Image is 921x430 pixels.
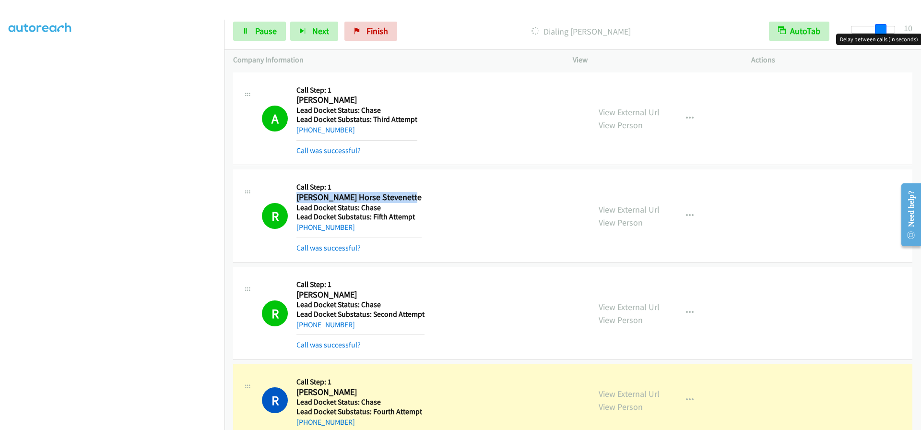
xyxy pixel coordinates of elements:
[296,320,355,329] a: [PHONE_NUMBER]
[599,314,643,325] a: View Person
[296,418,355,427] a: [PHONE_NUMBER]
[599,204,660,215] a: View External Url
[296,407,422,417] h5: Lead Docket Substatus: Fourth Attempt
[344,22,397,41] a: Finish
[599,301,660,312] a: View External Url
[296,223,355,232] a: [PHONE_NUMBER]
[296,182,422,192] h5: Call Step: 1
[599,388,660,399] a: View External Url
[599,119,643,131] a: View Person
[296,203,422,213] h5: Lead Docket Status: Chase
[296,243,361,252] a: Call was successful?
[296,125,355,134] a: [PHONE_NUMBER]
[255,25,277,36] span: Pause
[599,107,660,118] a: View External Url
[599,401,643,412] a: View Person
[296,387,422,398] h2: [PERSON_NAME]
[233,54,555,66] p: Company Information
[769,22,829,41] button: AutoTab
[599,217,643,228] a: View Person
[751,54,912,66] p: Actions
[262,387,288,413] h1: R
[296,300,425,310] h5: Lead Docket Status: Chase
[296,192,422,203] h2: [PERSON_NAME] Horse Stevenette
[296,289,425,300] h2: [PERSON_NAME]
[296,115,417,124] h5: Lead Docket Substatus: Third Attempt
[233,22,286,41] a: Pause
[573,54,734,66] p: View
[296,280,425,289] h5: Call Step: 1
[410,25,752,38] p: Dialing [PERSON_NAME]
[262,203,288,229] h1: R
[893,177,921,253] iframe: Resource Center
[262,106,288,131] h1: A
[296,95,417,106] h2: [PERSON_NAME]
[262,300,288,326] h1: R
[296,212,422,222] h5: Lead Docket Substatus: Fifth Attempt
[296,377,422,387] h5: Call Step: 1
[296,397,422,407] h5: Lead Docket Status: Chase
[296,340,361,349] a: Call was successful?
[312,25,329,36] span: Next
[296,85,417,95] h5: Call Step: 1
[296,310,425,319] h5: Lead Docket Substatus: Second Attempt
[290,22,338,41] button: Next
[904,22,912,35] div: 10
[366,25,388,36] span: Finish
[296,146,361,155] a: Call was successful?
[296,106,417,115] h5: Lead Docket Status: Chase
